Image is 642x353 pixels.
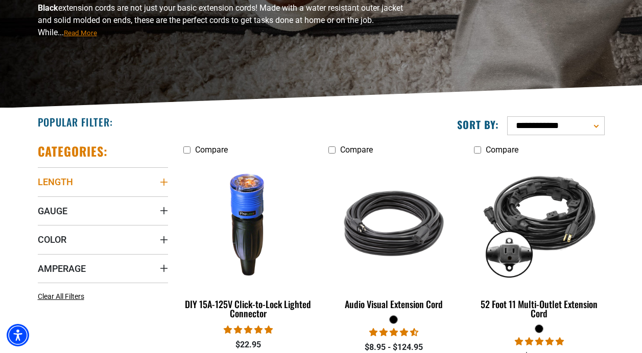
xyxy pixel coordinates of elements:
[515,337,564,346] span: 4.95 stars
[328,160,459,315] a: black Audio Visual Extension Cord
[195,145,228,155] span: Compare
[474,160,604,324] a: black 52 Foot 11 Multi-Outlet Extension Cord
[38,225,168,254] summary: Color
[38,205,67,217] span: Gauge
[38,263,86,274] span: Amperage
[369,327,418,337] span: 4.73 stars
[38,291,88,302] a: Clear All Filters
[38,143,108,159] h2: Categories:
[38,234,66,245] span: Color
[184,165,313,282] img: DIY 15A-125V Click-to-Lock Lighted Connector
[328,299,459,309] div: Audio Visual Extension Cord
[183,339,314,351] div: $22.95
[183,299,314,318] div: DIY 15A-125V Click-to-Lock Lighted Connector
[224,325,273,335] span: 4.84 stars
[183,160,314,324] a: DIY 15A-125V Click-to-Lock Lighted Connector DIY 15A-125V Click-to-Lock Lighted Connector
[38,115,113,129] h2: Popular Filter:
[486,145,518,155] span: Compare
[38,176,73,188] span: Length
[457,118,499,131] label: Sort by:
[38,167,168,196] summary: Length
[38,292,84,300] span: Clear All Filters
[38,254,168,283] summary: Amperage
[38,196,168,225] summary: Gauge
[474,299,604,318] div: 52 Foot 11 Multi-Outlet Extension Cord
[64,29,97,37] span: Read More
[38,3,58,13] b: Black
[7,324,29,346] div: Accessibility Menu
[475,165,604,282] img: black
[329,165,458,282] img: black
[38,3,403,37] span: extension cords are not just your basic extension cords! Made with a water resistant outer jacket...
[340,145,373,155] span: Compare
